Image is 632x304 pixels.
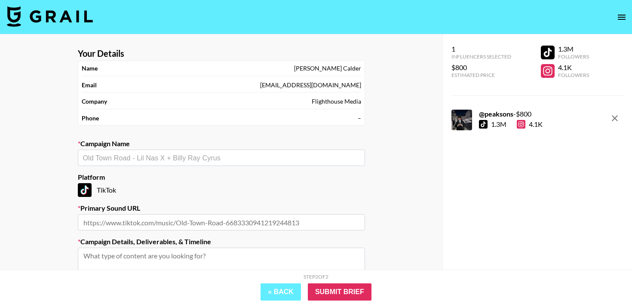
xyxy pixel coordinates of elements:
[83,153,360,163] input: Old Town Road - Lil Nas X + Billy Ray Cyrus
[517,120,543,129] div: 4.1K
[78,237,365,246] label: Campaign Details, Deliverables, & Timeline
[558,72,589,78] div: Followers
[479,110,513,118] strong: @ peaksons
[606,110,623,127] button: remove
[589,261,622,294] iframe: Drift Widget Chat Controller
[451,72,511,78] div: Estimated Price
[7,6,93,27] img: Grail Talent
[491,120,506,129] div: 1.3M
[613,9,630,26] button: open drawer
[479,110,543,118] div: - $ 800
[78,48,124,59] strong: Your Details
[308,283,371,301] input: Submit Brief
[261,283,301,301] button: « Back
[260,81,361,89] div: [EMAIL_ADDRESS][DOMAIN_NAME]
[82,64,98,72] strong: Name
[451,53,511,60] div: Influencers Selected
[82,98,107,105] strong: Company
[304,273,328,280] div: Step 2 of 2
[294,64,361,72] div: [PERSON_NAME] Calder
[558,63,589,72] div: 4.1K
[358,114,361,122] div: –
[451,45,511,53] div: 1
[78,204,365,212] label: Primary Sound URL
[558,45,589,53] div: 1.3M
[82,81,97,89] strong: Email
[78,173,365,181] label: Platform
[558,53,589,60] div: Followers
[78,183,92,197] img: TikTok
[78,139,365,148] label: Campaign Name
[312,98,361,105] div: Flighthouse Media
[78,183,365,197] div: TikTok
[78,214,365,230] input: https://www.tiktok.com/music/Old-Town-Road-6683330941219244813
[82,114,99,122] strong: Phone
[451,63,511,72] div: $800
